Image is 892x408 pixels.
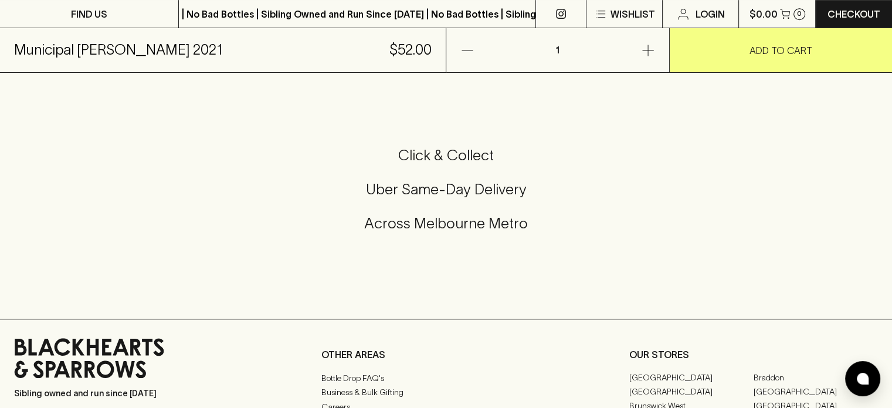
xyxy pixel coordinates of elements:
[754,371,878,385] a: Braddon
[695,7,724,21] p: Login
[754,385,878,399] a: [GEOGRAPHIC_DATA]
[14,146,878,165] h5: Click & Collect
[321,386,570,400] a: Business & Bulk Gifting
[629,385,754,399] a: [GEOGRAPHIC_DATA]
[797,11,802,17] p: 0
[827,7,880,21] p: Checkout
[629,348,878,362] p: OUR STORES
[670,28,892,72] button: ADD TO CART
[321,348,570,362] p: OTHER AREAS
[389,41,432,59] h5: $52.00
[14,180,878,199] h5: Uber Same-Day Delivery
[749,43,812,58] p: ADD TO CART
[749,7,778,21] p: $0.00
[14,99,878,295] div: Call to action block
[544,28,572,72] p: 1
[71,7,107,21] p: FIND US
[610,7,654,21] p: Wishlist
[14,214,878,233] h5: Across Melbourne Metro
[321,371,570,385] a: Bottle Drop FAQ's
[14,41,222,59] h5: Municipal [PERSON_NAME] 2021
[629,371,754,385] a: [GEOGRAPHIC_DATA]
[857,373,869,385] img: bubble-icon
[14,387,263,399] p: Sibling owned and run since [DATE]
